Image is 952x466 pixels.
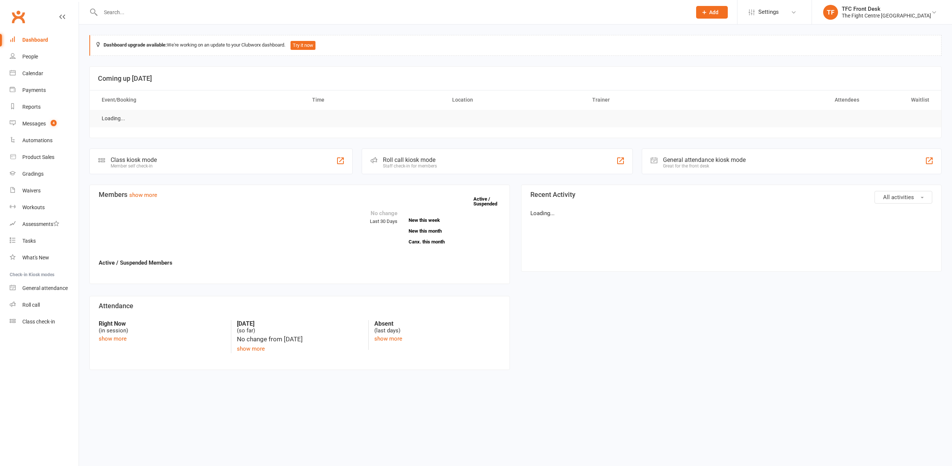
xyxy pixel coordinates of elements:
div: Workouts [22,204,45,210]
span: Add [709,9,718,15]
a: Waivers [10,182,79,199]
div: Roll call kiosk mode [383,156,437,163]
div: Reports [22,104,41,110]
a: Active / Suspended [473,191,506,212]
strong: Dashboard upgrade available: [104,42,167,48]
a: Workouts [10,199,79,216]
h3: Attendance [99,302,501,310]
a: show more [99,335,127,342]
div: People [22,54,38,60]
div: No change from [DATE] [237,334,363,344]
a: show more [237,345,265,352]
div: TFC Front Desk [842,6,931,12]
button: All activities [875,191,932,204]
div: Member self check-in [111,163,157,169]
a: Calendar [10,65,79,82]
div: Payments [22,87,46,93]
div: (last days) [374,320,501,334]
div: Class kiosk mode [111,156,157,163]
strong: Active / Suspended Members [99,259,172,266]
a: People [10,48,79,65]
a: show more [129,192,157,198]
a: Product Sales [10,149,79,166]
div: (in session) [99,320,225,334]
th: Event/Booking [95,90,305,109]
a: show more [374,335,402,342]
th: Location [445,90,586,109]
div: Tasks [22,238,36,244]
div: Great for the front desk [663,163,746,169]
a: General attendance kiosk mode [10,280,79,297]
a: Roll call [10,297,79,313]
a: Canx. this month [409,239,501,244]
a: Automations [10,132,79,149]
a: Reports [10,99,79,115]
td: Loading... [95,110,132,127]
a: New this month [409,229,501,233]
h3: Coming up [DATE] [98,75,933,82]
h3: Members [99,191,501,198]
button: Add [696,6,728,19]
div: Staff check-in for members [383,163,437,169]
a: Assessments [10,216,79,233]
th: Trainer [586,90,726,109]
input: Search... [98,7,686,17]
div: What's New [22,255,49,261]
a: Clubworx [9,7,28,26]
a: Dashboard [10,32,79,48]
a: What's New [10,249,79,266]
div: We're working on an update to your Clubworx dashboard. [89,35,942,56]
div: Dashboard [22,37,48,43]
div: Class check-in [22,319,55,325]
button: Try it now [291,41,315,50]
div: The Fight Centre [GEOGRAPHIC_DATA] [842,12,931,19]
div: Assessments [22,221,59,227]
div: No change [370,209,397,218]
th: Attendees [726,90,866,109]
div: Gradings [22,171,44,177]
div: Waivers [22,188,41,194]
a: Payments [10,82,79,99]
th: Time [305,90,445,109]
strong: Right Now [99,320,225,327]
span: All activities [883,194,914,201]
div: General attendance kiosk mode [663,156,746,163]
div: Calendar [22,70,43,76]
div: General attendance [22,285,68,291]
span: Settings [758,4,779,20]
h3: Recent Activity [530,191,932,198]
div: (so far) [237,320,363,334]
strong: Absent [374,320,501,327]
div: Automations [22,137,53,143]
a: New this week [409,218,501,223]
div: Messages [22,121,46,127]
span: 4 [51,120,57,126]
th: Waitlist [866,90,936,109]
a: Gradings [10,166,79,182]
a: Messages 4 [10,115,79,132]
div: Roll call [22,302,40,308]
a: Class kiosk mode [10,313,79,330]
strong: [DATE] [237,320,363,327]
a: Tasks [10,233,79,249]
div: Product Sales [22,154,54,160]
p: Loading... [530,209,932,218]
div: TF [823,5,838,20]
div: Last 30 Days [370,209,397,226]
